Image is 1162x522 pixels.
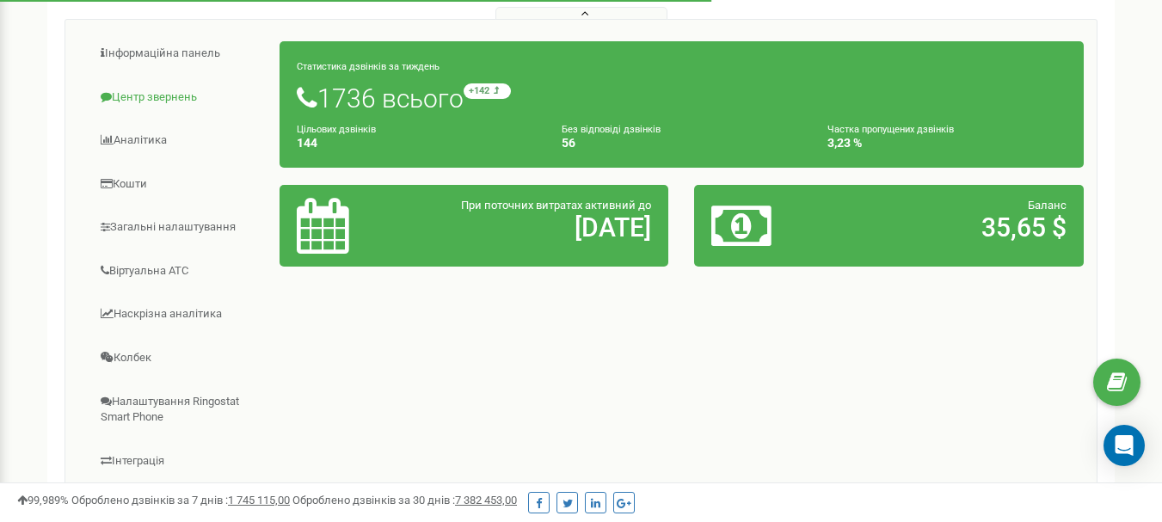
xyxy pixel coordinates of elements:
[827,137,1067,150] h4: 3,23 %
[297,83,1067,113] h1: 1736 всього
[455,494,517,507] u: 7 382 453,00
[228,494,290,507] u: 1 745 115,00
[297,61,440,72] small: Статистика дзвінків за тиждень
[78,120,280,162] a: Аналiтика
[297,124,376,135] small: Цільових дзвінків
[78,206,280,249] a: Загальні налаштування
[562,137,801,150] h4: 56
[78,163,280,206] a: Кошти
[297,137,536,150] h4: 144
[461,199,651,212] span: При поточних витратах активний до
[71,494,290,507] span: Оброблено дзвінків за 7 днів :
[78,440,280,482] a: Інтеграція
[464,83,511,99] small: +142
[78,293,280,335] a: Наскрізна аналітика
[78,33,280,75] a: Інформаційна панель
[292,494,517,507] span: Оброблено дзвінків за 30 днів :
[17,494,69,507] span: 99,989%
[78,250,280,292] a: Віртуальна АТС
[1028,199,1067,212] span: Баланс
[78,337,280,379] a: Колбек
[78,77,280,119] a: Центр звернень
[827,124,954,135] small: Частка пропущених дзвінків
[423,213,651,242] h2: [DATE]
[839,213,1067,242] h2: 35,65 $
[562,124,661,135] small: Без відповіді дзвінків
[78,381,280,439] a: Налаштування Ringostat Smart Phone
[1104,425,1145,466] div: Open Intercom Messenger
